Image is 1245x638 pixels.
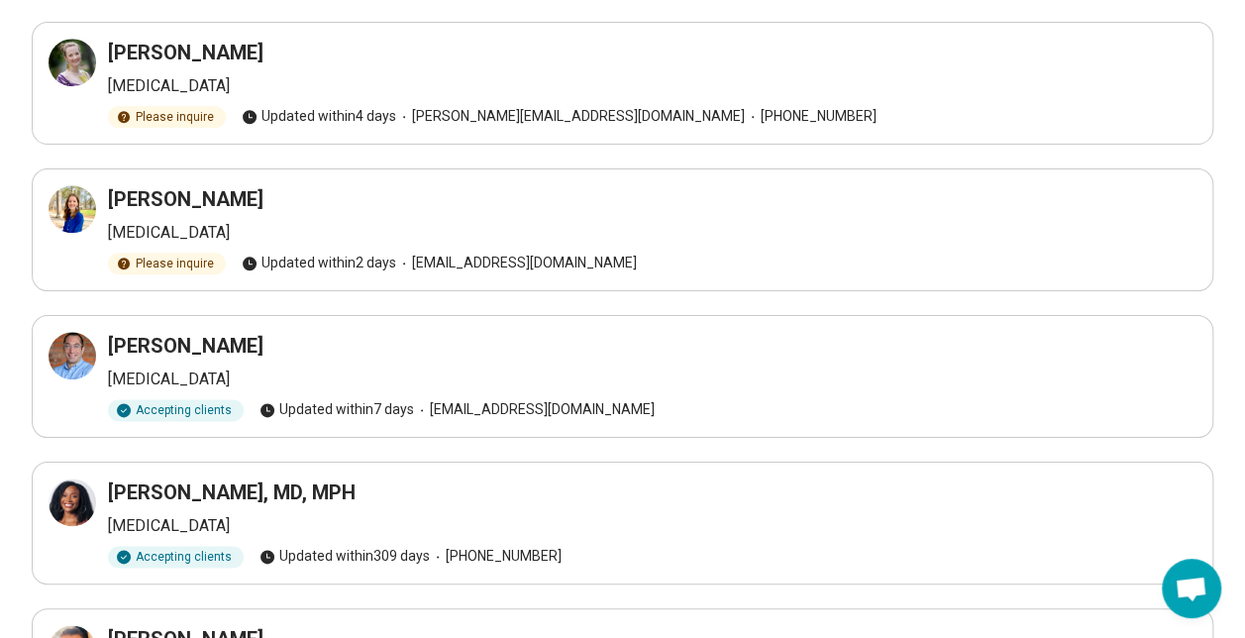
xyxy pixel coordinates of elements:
p: [MEDICAL_DATA] [108,514,1196,538]
div: Accepting clients [108,399,244,421]
span: [EMAIL_ADDRESS][DOMAIN_NAME] [414,399,655,420]
p: [MEDICAL_DATA] [108,221,1196,245]
p: [MEDICAL_DATA] [108,368,1196,391]
span: [PERSON_NAME][EMAIL_ADDRESS][DOMAIN_NAME] [396,106,745,127]
span: [EMAIL_ADDRESS][DOMAIN_NAME] [396,253,637,273]
h3: [PERSON_NAME] [108,332,263,360]
div: Please inquire [108,106,226,128]
p: [MEDICAL_DATA] [108,74,1196,98]
span: [PHONE_NUMBER] [430,546,562,567]
div: Open chat [1162,559,1221,618]
div: Accepting clients [108,546,244,568]
span: [PHONE_NUMBER] [745,106,877,127]
h3: [PERSON_NAME], MD, MPH [108,478,356,506]
span: Updated within 4 days [242,106,396,127]
span: Updated within 309 days [259,546,430,567]
span: Updated within 7 days [259,399,414,420]
span: Updated within 2 days [242,253,396,273]
div: Please inquire [108,253,226,274]
h3: [PERSON_NAME] [108,39,263,66]
h3: [PERSON_NAME] [108,185,263,213]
